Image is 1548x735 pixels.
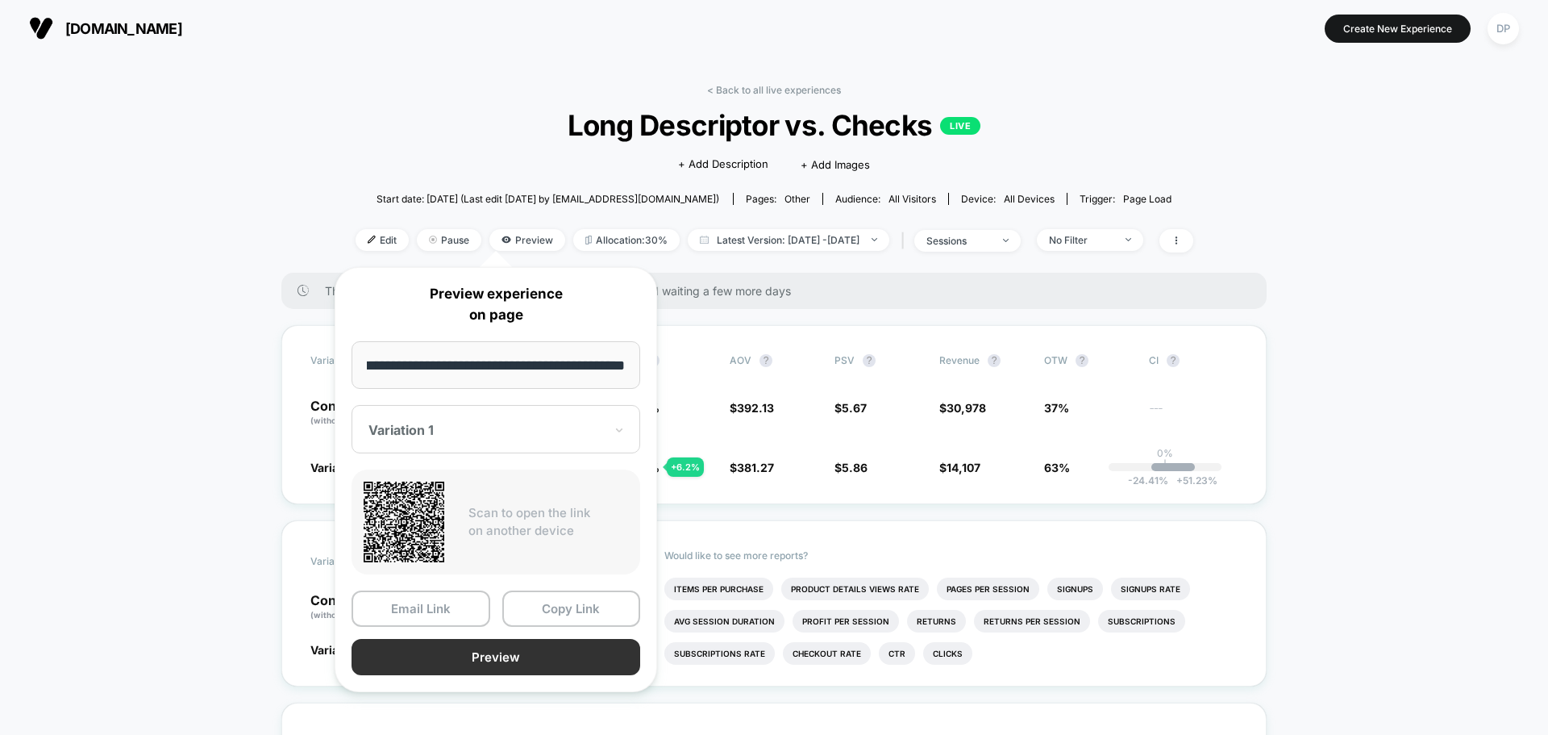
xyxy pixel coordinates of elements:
img: end [1126,238,1131,241]
span: Start date: [DATE] (Last edit [DATE] by [EMAIL_ADDRESS][DOMAIN_NAME]) [377,193,719,205]
span: $ [834,461,868,474]
span: 37% [1044,401,1069,415]
span: 63% [1044,461,1070,474]
span: Preview [489,229,565,251]
span: 14,107 [947,461,980,474]
div: No Filter [1049,234,1113,246]
span: | [897,229,914,253]
span: All Visitors [888,193,936,205]
li: Items Per Purchase [664,578,773,600]
img: rebalance [585,236,592,244]
span: (without changes) [310,610,383,620]
span: $ [834,401,867,415]
span: $ [939,401,986,415]
span: + Add Description [678,157,768,173]
img: edit [368,236,376,244]
span: CI [1149,354,1238,367]
span: Revenue [939,354,980,366]
li: Avg Session Duration [664,610,784,633]
li: Signups Rate [1111,578,1190,600]
p: Control [310,594,412,621]
span: Variation [310,549,399,574]
span: 5.86 [842,461,868,474]
img: end [429,236,437,244]
span: $ [939,461,980,474]
button: Preview [352,639,640,675]
span: AOV [730,354,751,366]
span: 51.23 % [1168,474,1217,487]
span: (without changes) [310,416,383,425]
span: Variation 1 [310,643,368,657]
span: Pause [417,229,481,251]
button: Copy Link [502,591,641,627]
button: DP [1483,12,1524,45]
div: + 6.2 % [667,457,704,477]
p: LIVE [940,117,980,135]
p: Scan to open the link on another device [468,504,628,541]
span: Device: [948,193,1067,205]
span: 381.27 [737,461,774,474]
span: 392.13 [737,401,774,415]
div: sessions [926,235,991,247]
span: Variation 1 [310,461,368,474]
span: OTW [1044,354,1133,367]
span: [DOMAIN_NAME] [65,20,182,37]
img: end [1003,239,1009,242]
p: Would like to see more reports? [664,549,1238,562]
li: Product Details Views Rate [781,578,929,600]
span: Allocation: 30% [573,229,680,251]
span: --- [1149,403,1238,427]
span: Page Load [1123,193,1171,205]
span: $ [730,461,774,474]
li: Pages Per Session [937,578,1039,600]
span: Edit [356,229,409,251]
li: Subscriptions [1098,610,1185,633]
span: $ [730,401,774,415]
li: Returns Per Session [974,610,1090,633]
button: [DOMAIN_NAME] [24,15,187,41]
span: PSV [834,354,855,366]
div: Trigger: [1080,193,1171,205]
img: end [872,238,877,241]
p: Control [310,399,399,427]
span: -24.41 % [1128,474,1168,487]
span: 30,978 [947,401,986,415]
div: DP [1488,13,1519,44]
img: calendar [700,236,709,244]
span: + Add Images [801,158,870,171]
span: There are still no statistically significant results. We recommend waiting a few more days [325,284,1234,298]
p: 0% [1157,447,1173,459]
span: Latest Version: [DATE] - [DATE] [688,229,889,251]
li: Returns [907,610,966,633]
button: ? [988,354,1001,367]
img: Visually logo [29,16,53,40]
p: | [1163,459,1167,471]
span: other [784,193,810,205]
li: Ctr [879,642,915,665]
li: Checkout Rate [783,642,871,665]
li: Clicks [923,642,972,665]
li: Profit Per Session [793,610,899,633]
button: Email Link [352,591,490,627]
button: ? [1076,354,1088,367]
span: + [1176,474,1183,487]
button: Create New Experience [1325,15,1471,43]
div: Pages: [746,193,810,205]
li: Signups [1047,578,1103,600]
button: ? [1167,354,1180,367]
li: Subscriptions Rate [664,642,775,665]
button: ? [759,354,772,367]
span: 5.67 [842,401,867,415]
button: ? [863,354,876,367]
span: Variation [310,354,399,367]
span: Long Descriptor vs. Checks [397,108,1151,142]
p: Preview experience on page [352,284,640,325]
a: < Back to all live experiences [707,84,841,96]
div: Audience: [835,193,936,205]
span: all devices [1004,193,1055,205]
